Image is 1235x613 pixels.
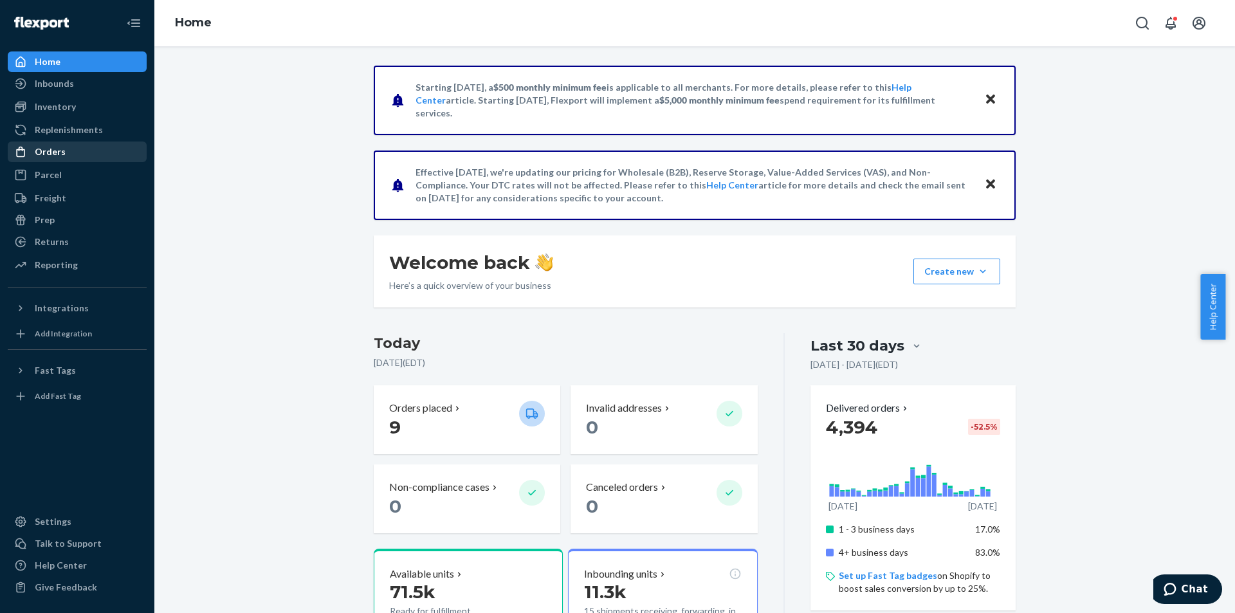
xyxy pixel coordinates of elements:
[389,495,401,517] span: 0
[8,210,147,230] a: Prep
[8,255,147,275] a: Reporting
[389,401,452,416] p: Orders placed
[584,581,627,603] span: 11.3k
[810,358,898,371] p: [DATE] - [DATE] ( EDT )
[975,524,1000,535] span: 17.0%
[35,364,76,377] div: Fast Tags
[35,235,69,248] div: Returns
[374,356,758,369] p: [DATE] ( EDT )
[826,401,910,416] button: Delivered orders
[165,5,222,42] ol: breadcrumbs
[374,464,560,533] button: Non-compliance cases 0
[493,82,607,93] span: $500 monthly minimum fee
[8,120,147,140] a: Replenishments
[35,559,87,572] div: Help Center
[839,546,965,559] p: 4+ business days
[535,253,553,271] img: hand-wave emoji
[968,500,997,513] p: [DATE]
[35,124,103,136] div: Replenishments
[35,214,55,226] div: Prep
[968,419,1000,435] div: -52.5 %
[586,480,658,495] p: Canceled orders
[35,100,76,113] div: Inventory
[389,279,553,292] p: Here’s a quick overview of your business
[839,569,1000,595] p: on Shopify to boost sales conversion by up to 25%.
[586,401,662,416] p: Invalid addresses
[8,142,147,162] a: Orders
[389,416,401,438] span: 9
[8,577,147,598] button: Give Feedback
[571,464,757,533] button: Canceled orders 0
[586,495,598,517] span: 0
[839,570,937,581] a: Set up Fast Tag badges
[1130,10,1155,36] button: Open Search Box
[8,73,147,94] a: Inbounds
[982,91,999,109] button: Close
[390,581,435,603] span: 71.5k
[706,179,758,190] a: Help Center
[416,166,972,205] p: Effective [DATE], we're updating our pricing for Wholesale (B2B), Reserve Storage, Value-Added Se...
[1158,10,1184,36] button: Open notifications
[584,567,657,581] p: Inbounding units
[14,17,69,30] img: Flexport logo
[35,192,66,205] div: Freight
[1186,10,1212,36] button: Open account menu
[8,298,147,318] button: Integrations
[8,165,147,185] a: Parcel
[810,336,904,356] div: Last 30 days
[35,328,92,339] div: Add Integration
[8,533,147,554] button: Talk to Support
[374,385,560,454] button: Orders placed 9
[839,523,965,536] p: 1 - 3 business days
[826,416,877,438] span: 4,394
[8,232,147,252] a: Returns
[982,176,999,194] button: Close
[35,55,60,68] div: Home
[35,537,102,550] div: Talk to Support
[389,480,489,495] p: Non-compliance cases
[975,547,1000,558] span: 83.0%
[586,416,598,438] span: 0
[35,145,66,158] div: Orders
[175,15,212,30] a: Home
[35,515,71,528] div: Settings
[35,390,81,401] div: Add Fast Tag
[390,567,454,581] p: Available units
[8,386,147,407] a: Add Fast Tag
[8,360,147,381] button: Fast Tags
[35,581,97,594] div: Give Feedback
[659,95,780,105] span: $5,000 monthly minimum fee
[8,96,147,117] a: Inventory
[8,511,147,532] a: Settings
[35,259,78,271] div: Reporting
[8,324,147,344] a: Add Integration
[35,302,89,315] div: Integrations
[8,51,147,72] a: Home
[416,81,972,120] p: Starting [DATE], a is applicable to all merchants. For more details, please refer to this article...
[828,500,857,513] p: [DATE]
[35,77,74,90] div: Inbounds
[8,188,147,208] a: Freight
[374,333,758,354] h3: Today
[8,555,147,576] a: Help Center
[35,169,62,181] div: Parcel
[121,10,147,36] button: Close Navigation
[571,385,757,454] button: Invalid addresses 0
[1153,574,1222,607] iframe: Opens a widget where you can chat to one of our agents
[1200,274,1225,340] button: Help Center
[913,259,1000,284] button: Create new
[389,251,553,274] h1: Welcome back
